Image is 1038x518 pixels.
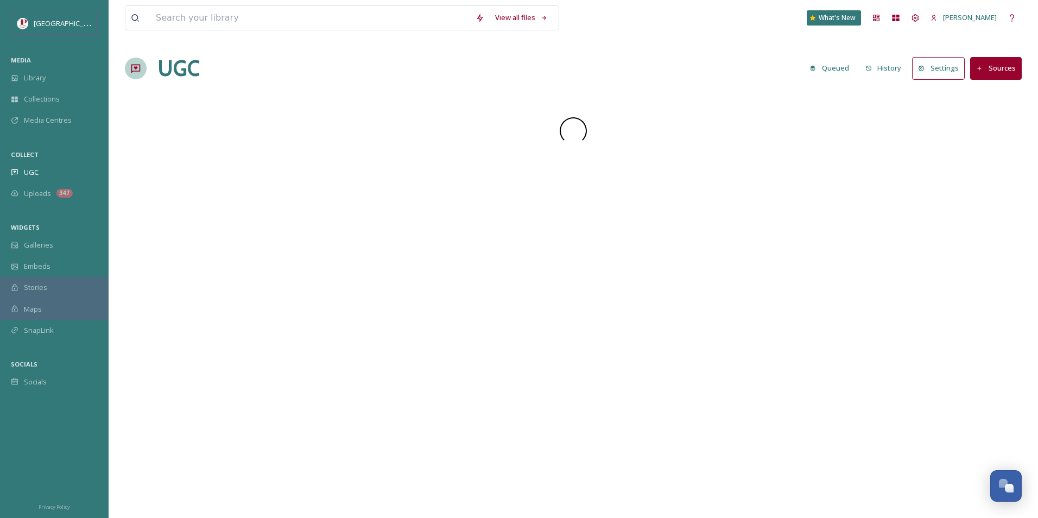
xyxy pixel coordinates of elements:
span: [GEOGRAPHIC_DATA] [34,18,103,28]
span: SOCIALS [11,360,37,368]
a: History [860,58,913,79]
button: History [860,58,907,79]
a: [PERSON_NAME] [925,7,1002,28]
span: [PERSON_NAME] [943,12,997,22]
button: Settings [912,57,965,79]
a: What's New [807,10,861,26]
span: Maps [24,304,42,314]
button: Queued [804,58,855,79]
span: Privacy Policy [39,503,70,510]
button: Open Chat [990,470,1022,502]
img: download%20(5).png [17,18,28,29]
span: SnapLink [24,325,54,336]
span: Media Centres [24,115,72,125]
span: Collections [24,94,60,104]
span: WIDGETS [11,223,40,231]
span: Galleries [24,240,53,250]
a: View all files [490,7,553,28]
a: UGC [157,52,200,85]
input: Search your library [150,6,470,30]
a: Privacy Policy [39,500,70,513]
span: Library [24,73,46,83]
a: Queued [804,58,860,79]
div: 347 [56,189,73,198]
span: MEDIA [11,56,31,64]
span: Socials [24,377,47,387]
button: Sources [970,57,1022,79]
span: COLLECT [11,150,39,159]
span: Uploads [24,188,51,199]
span: Stories [24,282,47,293]
a: Settings [912,57,970,79]
span: UGC [24,167,39,178]
span: Embeds [24,261,50,271]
